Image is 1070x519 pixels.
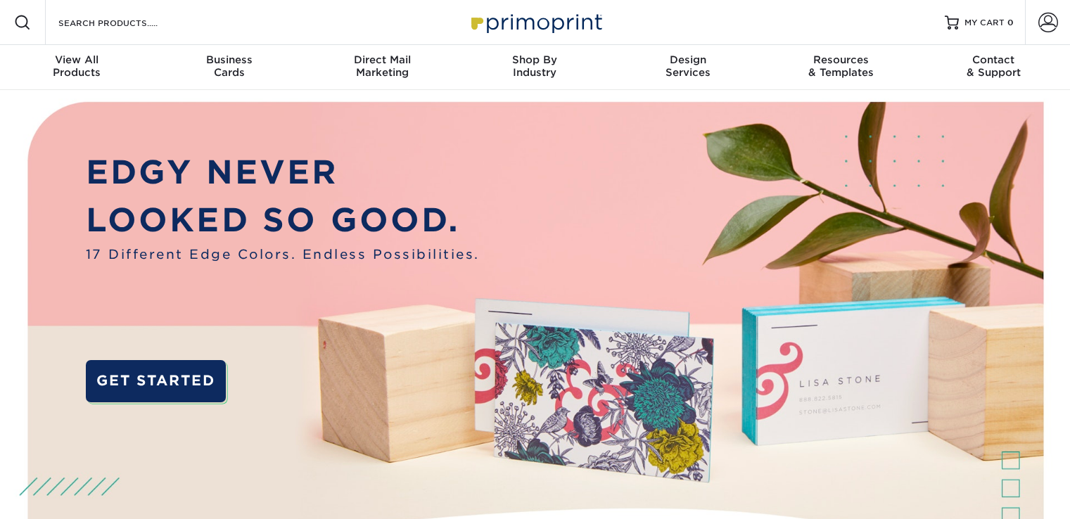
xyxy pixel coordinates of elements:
[153,45,305,90] a: BusinessCards
[611,53,764,79] div: Services
[611,45,764,90] a: DesignServices
[306,53,459,66] span: Direct Mail
[964,17,1005,29] span: MY CART
[86,148,480,196] p: EDGY NEVER
[459,53,611,79] div: Industry
[306,45,459,90] a: Direct MailMarketing
[764,45,917,90] a: Resources& Templates
[917,53,1070,66] span: Contact
[611,53,764,66] span: Design
[1007,18,1014,27] span: 0
[459,53,611,66] span: Shop By
[153,53,305,66] span: Business
[917,53,1070,79] div: & Support
[764,53,917,79] div: & Templates
[86,360,226,402] a: GET STARTED
[764,53,917,66] span: Resources
[465,7,606,37] img: Primoprint
[459,45,611,90] a: Shop ByIndustry
[86,245,480,264] span: 17 Different Edge Colors. Endless Possibilities.
[57,14,194,31] input: SEARCH PRODUCTS.....
[917,45,1070,90] a: Contact& Support
[153,53,305,79] div: Cards
[306,53,459,79] div: Marketing
[86,196,480,244] p: LOOKED SO GOOD.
